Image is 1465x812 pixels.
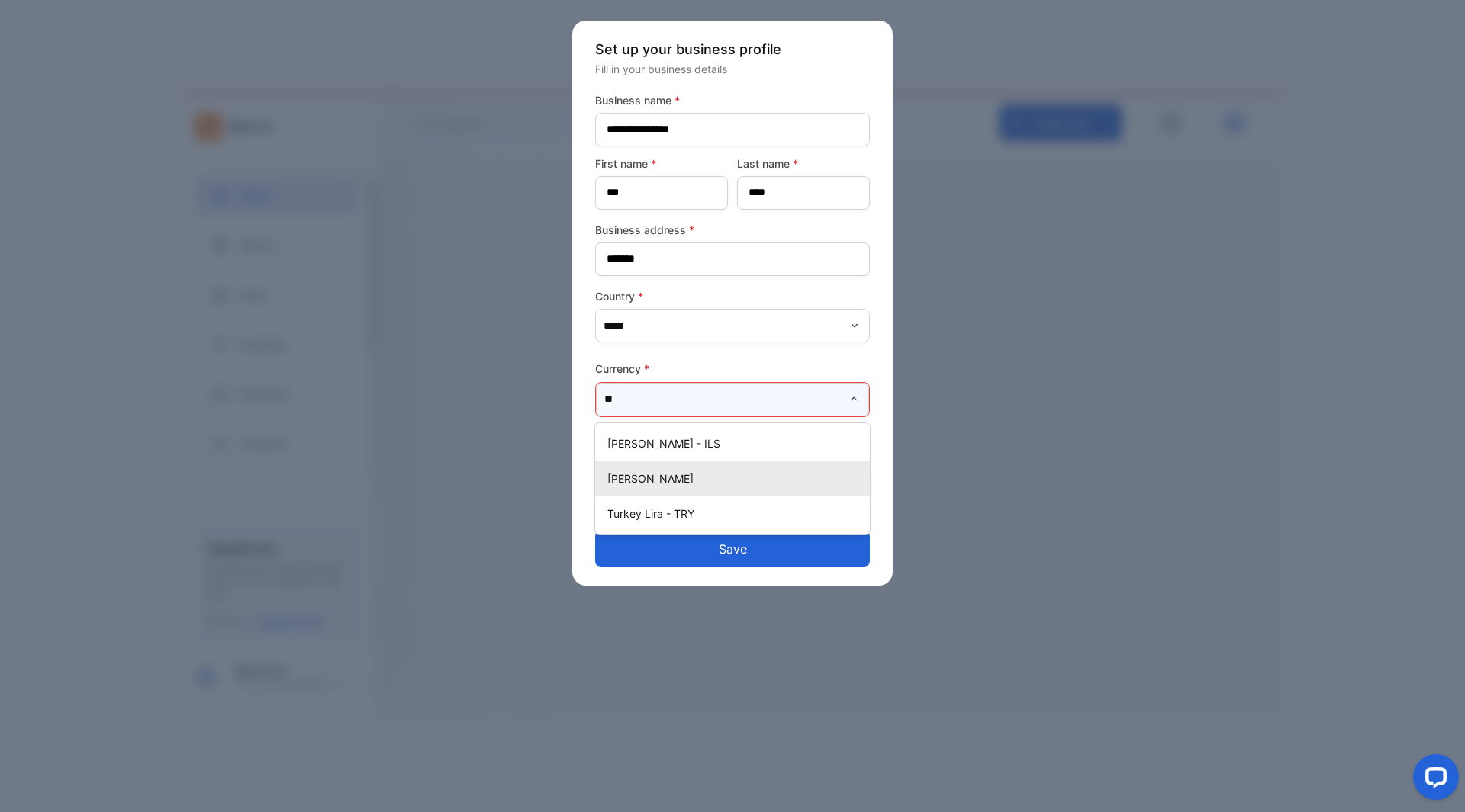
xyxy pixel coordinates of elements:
[595,420,870,440] p: This field is required
[595,92,870,108] label: Business name
[1401,748,1465,812] iframe: LiveChat chat widget
[607,470,864,486] p: [PERSON_NAME]
[607,435,864,451] p: [PERSON_NAME] - ILS
[737,156,870,172] label: Last name
[595,222,870,238] label: Business address
[595,61,870,77] p: Fill in your business details
[595,39,870,59] p: Set up your business profile
[595,288,870,304] label: Country
[595,156,728,172] label: First name
[607,505,864,522] p: Turkey Lira - TRY
[595,531,870,567] button: Save
[595,361,870,377] label: Currency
